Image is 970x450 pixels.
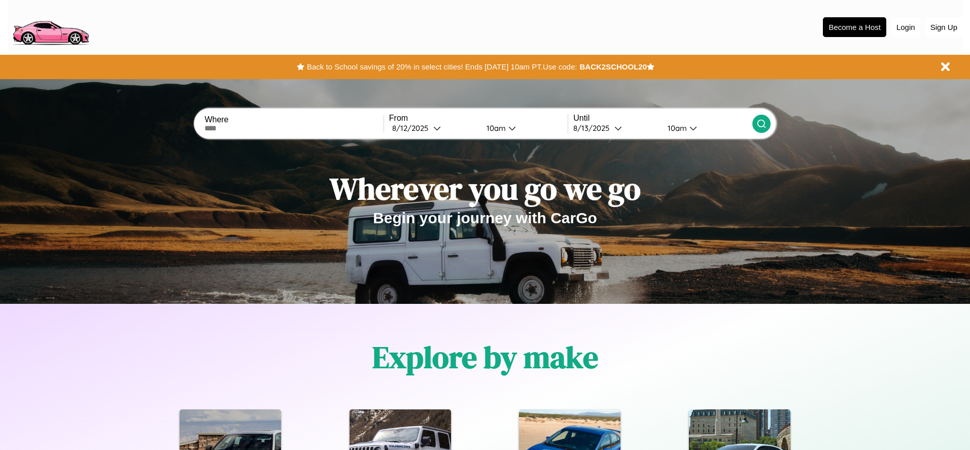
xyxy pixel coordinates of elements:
label: Until [573,114,752,123]
div: 8 / 13 / 2025 [573,123,614,133]
button: Become a Host [823,17,886,37]
label: Where [204,115,383,124]
button: Login [891,18,920,37]
button: 8/12/2025 [389,123,478,133]
button: 10am [478,123,568,133]
b: BACK2SCHOOL20 [579,62,647,71]
div: 8 / 12 / 2025 [392,123,433,133]
h1: Explore by make [372,336,598,378]
img: logo [8,5,93,48]
label: From [389,114,568,123]
button: Back to School savings of 20% in select cities! Ends [DATE] 10am PT.Use code: [304,60,579,74]
button: 10am [660,123,752,133]
div: 10am [481,123,508,133]
div: 10am [663,123,689,133]
button: Sign Up [925,18,962,37]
